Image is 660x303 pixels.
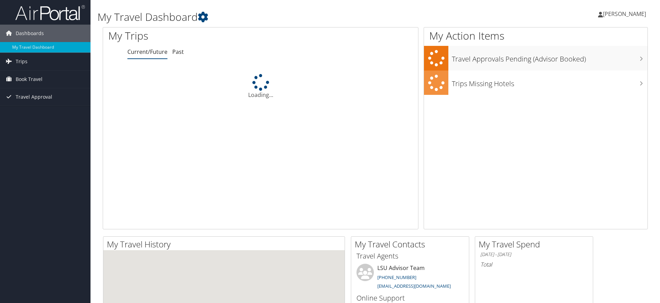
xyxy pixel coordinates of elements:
[424,71,647,95] a: Trips Missing Hotels
[103,74,418,99] div: Loading...
[172,48,184,56] a: Past
[377,283,451,289] a: [EMAIL_ADDRESS][DOMAIN_NAME]
[353,264,467,292] li: LSU Advisor Team
[452,75,647,89] h3: Trips Missing Hotels
[16,53,28,70] span: Trips
[355,238,469,250] h2: My Travel Contacts
[16,88,52,106] span: Travel Approval
[424,46,647,71] a: Travel Approvals Pending (Advisor Booked)
[603,10,646,18] span: [PERSON_NAME]
[107,238,345,250] h2: My Travel History
[424,28,647,43] h1: My Action Items
[16,71,42,88] span: Book Travel
[108,28,282,43] h1: My Trips
[377,274,416,280] a: [PHONE_NUMBER]
[452,51,647,64] h3: Travel Approvals Pending (Advisor Booked)
[16,25,44,42] span: Dashboards
[598,3,653,24] a: [PERSON_NAME]
[479,238,593,250] h2: My Travel Spend
[15,5,85,21] img: airportal-logo.png
[480,261,588,268] h6: Total
[127,48,167,56] a: Current/Future
[356,293,464,303] h3: Online Support
[356,251,464,261] h3: Travel Agents
[480,251,588,258] h6: [DATE] - [DATE]
[97,10,468,24] h1: My Travel Dashboard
